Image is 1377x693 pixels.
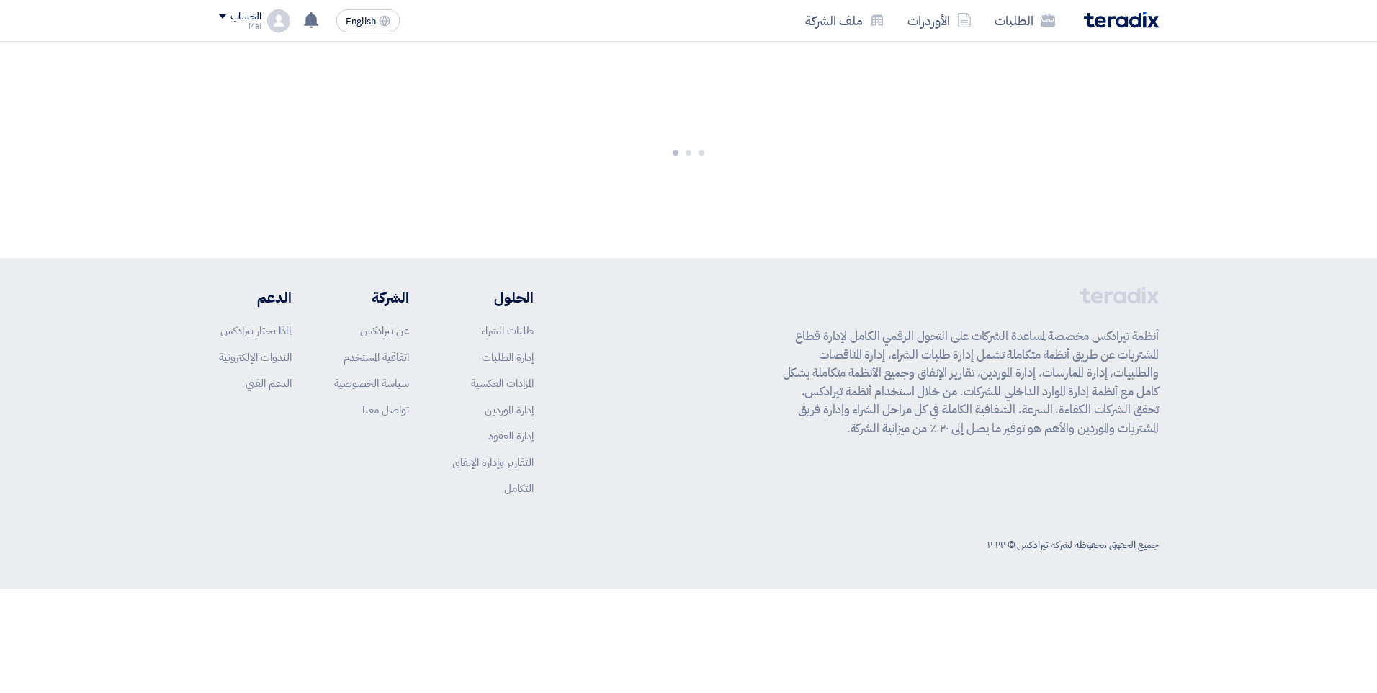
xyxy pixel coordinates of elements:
[794,4,896,37] a: ملف الشركة
[219,22,261,30] div: Mai
[230,11,261,23] div: الحساب
[896,4,983,37] a: الأوردرات
[336,9,400,32] button: English
[220,323,292,339] a: لماذا تختار تيرادكس
[481,323,534,339] a: طلبات الشراء
[267,9,290,32] img: profile_test.png
[482,349,534,365] a: إدارة الطلبات
[783,327,1159,437] p: أنظمة تيرادكس مخصصة لمساعدة الشركات على التحول الرقمي الكامل لإدارة قطاع المشتريات عن طريق أنظمة ...
[488,428,534,444] a: إدارة العقود
[219,349,292,365] a: الندوات الإلكترونية
[983,4,1067,37] a: الطلبات
[471,375,534,391] a: المزادات العكسية
[344,349,409,365] a: اتفاقية المستخدم
[485,402,534,418] a: إدارة الموردين
[360,323,409,339] a: عن تيرادكس
[987,537,1158,553] div: جميع الحقوق محفوظة لشركة تيرادكس © ٢٠٢٢
[246,375,292,391] a: الدعم الفني
[1084,12,1159,28] img: Teradix logo
[362,402,409,418] a: تواصل معنا
[334,287,409,308] li: الشركة
[334,375,409,391] a: سياسة الخصوصية
[346,17,376,27] span: English
[219,287,292,308] li: الدعم
[452,287,534,308] li: الحلول
[504,480,534,496] a: التكامل
[452,455,534,470] a: التقارير وإدارة الإنفاق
